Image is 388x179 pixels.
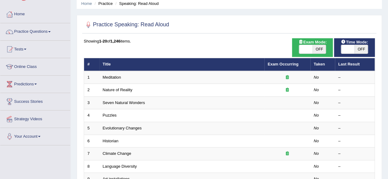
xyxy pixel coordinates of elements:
th: Title [99,58,264,71]
li: Practice [93,1,113,6]
div: – [338,138,371,144]
td: 8 [84,160,99,173]
span: Exam Mode: [296,39,329,45]
a: Exam Occurring [268,62,298,66]
h2: Practice Speaking: Read Aloud [84,20,169,29]
b: 1,246 [110,39,121,43]
li: Speaking: Read Aloud [114,1,159,6]
td: 4 [84,109,99,122]
th: Taken [310,58,335,71]
span: Time Mode: [339,39,371,45]
a: Nature of Reality [103,88,133,92]
div: Exam occurring question [268,75,307,80]
a: Tests [0,41,70,56]
div: Showing of items. [84,38,375,44]
td: 5 [84,122,99,135]
a: Puzzles [103,113,117,117]
em: No [314,75,319,80]
div: Exam occurring question [268,151,307,157]
a: Predictions [0,76,70,91]
a: Home [81,1,92,6]
td: 6 [84,135,99,147]
td: 7 [84,147,99,160]
div: Show exams occurring in exams [292,38,333,57]
span: OFF [355,45,368,54]
em: No [314,88,319,92]
a: Historian [103,139,118,143]
div: – [338,125,371,131]
b: 1-20 [99,39,107,43]
a: Language Diversity [103,164,137,169]
div: – [338,100,371,106]
a: Home [0,6,70,21]
div: – [338,113,371,118]
a: Evolutionary Changes [103,126,142,130]
span: OFF [313,45,326,54]
th: # [84,58,99,71]
td: 1 [84,71,99,84]
td: 3 [84,96,99,109]
div: – [338,75,371,80]
em: No [314,151,319,156]
div: – [338,164,371,170]
div: Exam occurring question [268,87,307,93]
a: Climate Change [103,151,131,156]
a: Online Class [0,58,70,73]
em: No [314,164,319,169]
a: Practice Questions [0,23,70,39]
a: Seven Natural Wonders [103,100,145,105]
em: No [314,100,319,105]
em: No [314,113,319,117]
th: Last Result [335,58,375,71]
div: – [338,151,371,157]
em: No [314,126,319,130]
td: 2 [84,84,99,97]
a: Success Stories [0,93,70,108]
a: Strategy Videos [0,110,70,126]
a: Meditation [103,75,121,80]
div: – [338,87,371,93]
a: Your Account [0,128,70,143]
em: No [314,139,319,143]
